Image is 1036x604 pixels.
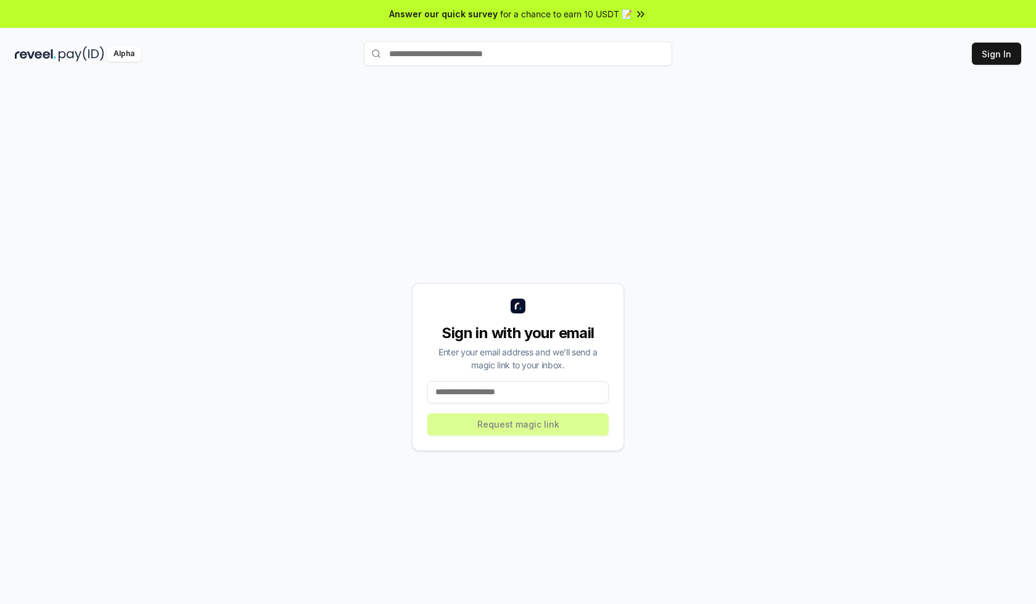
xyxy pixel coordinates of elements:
[511,299,525,313] img: logo_small
[500,7,632,20] span: for a chance to earn 10 USDT 📝
[59,46,104,62] img: pay_id
[107,46,141,62] div: Alpha
[427,345,609,371] div: Enter your email address and we’ll send a magic link to your inbox.
[427,323,609,343] div: Sign in with your email
[389,7,498,20] span: Answer our quick survey
[15,46,56,62] img: reveel_dark
[972,43,1021,65] button: Sign In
